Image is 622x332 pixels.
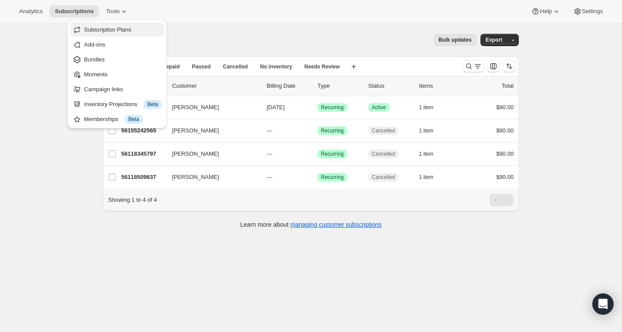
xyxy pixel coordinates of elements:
div: IDCustomerBilling DateTypeStatusItemsTotal [121,82,513,90]
button: Add-ons [70,37,164,51]
span: Help [540,8,552,15]
span: Cancelled [372,150,395,157]
button: Bundles [70,52,164,66]
div: 56113365061[PERSON_NAME][DATE]SuccessRecurringSuccessActive1 item$90.00 [121,101,513,114]
span: --- [267,150,272,157]
span: --- [267,174,272,180]
button: Sort the results [503,60,515,72]
button: 1 item [419,125,443,137]
span: Beta [147,101,158,108]
div: Inventory Projections [84,100,162,109]
span: [PERSON_NAME] [172,173,219,182]
span: Subscriptions [55,8,94,15]
div: Type [317,82,361,90]
span: Recurring [321,127,344,134]
div: 56118509637[PERSON_NAME]---SuccessRecurringCancelled1 item$90.00 [121,171,513,183]
span: [PERSON_NAME] [172,150,219,158]
button: Inventory Projections [70,97,164,111]
span: Bulk updates [439,36,471,43]
button: Settings [568,5,608,18]
p: Showing 1 to 4 of 4 [108,196,157,204]
p: Learn more about [240,220,382,229]
span: Analytics [19,8,42,15]
span: Moments [84,71,107,78]
button: [PERSON_NAME] [167,170,254,184]
span: --- [267,127,272,134]
a: managing customer subscriptions [290,221,382,228]
span: Tools [106,8,119,15]
p: Billing Date [267,82,310,90]
button: Create new view [347,61,361,73]
span: $90.00 [496,127,513,134]
span: Recurring [321,104,344,111]
p: Total [502,82,513,90]
div: Items [419,82,463,90]
button: Moments [70,67,164,81]
span: $90.00 [496,104,513,111]
span: $90.00 [496,174,513,180]
button: Bulk updates [433,34,477,46]
span: Bundles [84,56,105,63]
span: Settings [582,8,603,15]
span: Paused [192,63,211,70]
span: No inventory [260,63,292,70]
div: 56155242565[PERSON_NAME]---SuccessRecurringCancelled1 item$90.00 [121,125,513,137]
span: $90.00 [496,150,513,157]
span: 1 item [419,127,433,134]
span: [PERSON_NAME] [172,103,219,112]
button: Tools [101,5,134,18]
span: 1 item [419,150,433,157]
div: Memberships [84,115,162,124]
button: Search and filter results [463,60,484,72]
button: 1 item [419,101,443,114]
div: Open Intercom Messenger [592,293,613,314]
span: Subscription Plans [84,26,131,33]
p: Status [368,82,412,90]
span: Cancelled [223,63,248,70]
button: Export [480,34,507,46]
button: 1 item [419,171,443,183]
button: 1 item [419,148,443,160]
span: 1 item [419,174,433,181]
button: Subscription Plans [70,22,164,36]
span: Export [485,36,502,43]
button: Customize table column order and visibility [487,60,499,72]
button: Analytics [14,5,48,18]
nav: Pagination [489,194,513,206]
div: 56118345797[PERSON_NAME]---SuccessRecurringCancelled1 item$90.00 [121,148,513,160]
span: Campaign links [84,86,123,93]
span: [DATE] [267,104,285,111]
span: Active [372,104,386,111]
span: Cancelled [372,127,395,134]
span: Needs Review [304,63,340,70]
p: Customer [172,82,260,90]
button: Subscriptions [49,5,99,18]
button: Campaign links [70,82,164,96]
button: [PERSON_NAME] [167,147,254,161]
span: Add-ons [84,41,105,48]
span: Recurring [321,150,344,157]
span: Recurring [321,174,344,181]
button: [PERSON_NAME] [167,100,254,114]
span: Beta [128,116,139,123]
p: 56118509637 [121,173,165,182]
p: 56118345797 [121,150,165,158]
button: Help [526,5,566,18]
span: 1 item [419,104,433,111]
span: [PERSON_NAME] [172,126,219,135]
button: [PERSON_NAME] [167,124,254,138]
span: Cancelled [372,174,395,181]
button: Memberships [70,112,164,126]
